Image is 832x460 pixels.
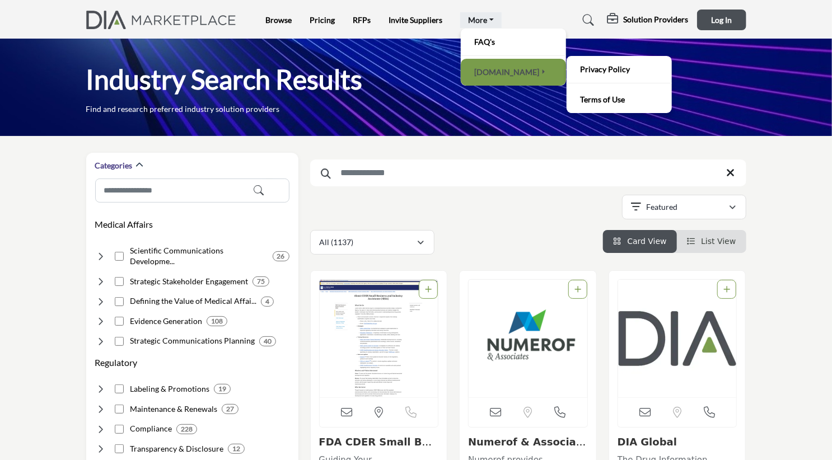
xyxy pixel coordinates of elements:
[646,201,677,213] p: Featured
[574,285,581,294] a: Add To List
[310,15,335,25] a: Pricing
[711,15,732,25] span: Log In
[310,230,434,255] button: All (1137)
[265,298,269,306] b: 4
[622,195,746,219] button: Featured
[115,405,124,414] input: Select Maintenance & Renewals checkbox
[627,237,666,246] span: Card View
[181,425,193,433] b: 228
[687,237,736,246] a: View List
[130,403,217,415] h4: Maintenance & Renewals: Maintaining marketing authorizations and safety reporting.
[425,285,432,294] a: Add To List
[618,436,677,448] a: DIA Global
[320,280,438,397] a: Open Listing in new tab
[86,104,280,115] p: Find and research preferred industry solution providers
[572,11,601,29] a: Search
[460,12,502,28] a: More
[624,15,689,25] h5: Solution Providers
[115,444,124,453] input: Select Transparency & Disclosure checkbox
[257,278,265,285] b: 75
[86,11,242,29] img: Site Logo
[95,179,289,203] input: Search Category
[319,436,439,448] h3: FDA CDER Small Business and Industry Assistance (SBIA)
[130,383,209,395] h4: Labeling & Promotions: Determining safe product use specifications and claims.
[130,295,256,307] h4: Defining the Value of Medical Affairs
[130,245,268,267] h4: Scientific Communications Development: Creating scientific content showcasing clinical evidence.
[228,444,245,454] div: 12 Results For Transparency & Disclosure
[115,317,124,326] input: Select Evidence Generation checkbox
[320,280,438,397] img: FDA CDER Small Business and Industry Assistance (SBIA)
[389,15,442,25] a: Invite Suppliers
[130,423,172,434] h4: Compliance: Local and global regulatory compliance.
[613,237,667,246] a: View Card
[264,337,272,345] b: 40
[618,280,737,397] a: Open Listing in new tab
[211,317,223,325] b: 108
[86,62,363,97] h1: Industry Search Results
[226,405,234,413] b: 27
[95,160,133,171] h2: Categories
[95,356,138,369] button: Regulatory
[130,316,202,327] h4: Evidence Generation: Research to support clinical and economic value claims.
[469,280,587,397] img: Numerof & Associates
[253,276,269,287] div: 75 Results For Strategic Stakeholder Engagement
[273,251,289,261] div: 26 Results For Scientific Communications Development
[468,436,588,460] a: Numerof & Associates...
[468,436,588,448] h3: Numerof & Associates
[353,15,371,25] a: RFPs
[618,280,737,397] img: DIA Global
[130,443,223,454] h4: Transparency & Disclosure: Transparency & Disclosure
[115,425,124,434] input: Select Compliance checkbox
[261,297,274,307] div: 4 Results For Defining the Value of Medical Affairs
[466,64,560,80] a: [DOMAIN_NAME]
[130,335,255,346] h4: Strategic Communications Planning: Developing publication plans demonstrating product benefits an...
[466,34,560,50] a: FAQ's
[723,285,730,294] a: Add To List
[277,252,285,260] b: 26
[677,230,746,253] li: List View
[469,280,587,397] a: Open Listing in new tab
[207,316,227,326] div: 108 Results For Evidence Generation
[222,404,239,414] div: 27 Results For Maintenance & Renewals
[214,384,231,394] div: 19 Results For Labeling & Promotions
[115,337,124,346] input: Select Strategic Communications Planning checkbox
[701,237,736,246] span: List View
[130,276,248,287] h4: Strategic Stakeholder Engagement: Interacting with key opinion leaders and advocacy partners.
[176,424,197,434] div: 228 Results For Compliance
[115,277,124,286] input: Select Strategic Stakeholder Engagement checkbox
[95,218,153,231] button: Medical Affairs
[218,385,226,393] b: 19
[697,10,746,30] button: Log In
[572,92,666,107] a: Terms of Use
[607,13,689,27] div: Solution Providers
[232,445,240,453] b: 12
[603,230,677,253] li: Card View
[310,159,746,186] input: Search Keyword
[265,15,292,25] a: Browse
[259,336,276,346] div: 40 Results For Strategic Communications Planning
[115,384,124,393] input: Select Labeling & Promotions checkbox
[618,436,737,448] h3: DIA Global
[320,237,354,248] p: All (1137)
[115,252,124,261] input: Select Scientific Communications Development checkbox
[115,297,124,306] input: Select Defining the Value of Medical Affairs checkbox
[572,62,666,77] a: Privacy Policy
[319,436,436,460] a: FDA CDER Small Busin...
